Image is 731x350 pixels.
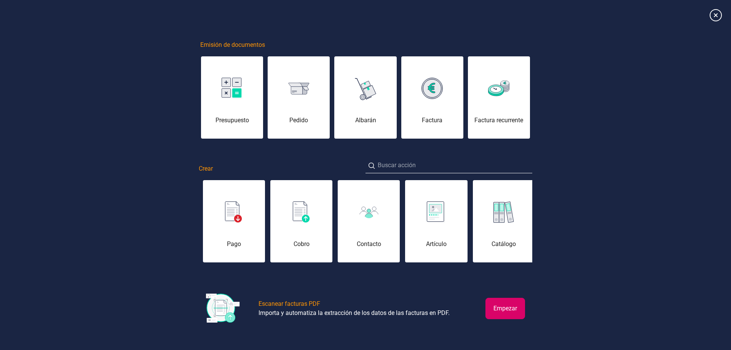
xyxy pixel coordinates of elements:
img: img-pedido.svg [288,83,310,94]
div: Pago [203,240,265,249]
div: Factura [401,116,463,125]
img: img-factura-recurrente.svg [488,80,509,96]
button: Empezar [485,298,525,319]
img: img-pago.svg [225,201,243,223]
img: img-escanear-facturas-pdf.svg [206,294,240,323]
span: Emisión de documentos [200,40,265,50]
div: Catálogo [473,240,535,249]
div: Importa y automatiza la extracción de los datos de las facturas en PDF. [259,308,450,318]
div: Contacto [338,240,400,249]
div: Cobro [270,240,332,249]
img: img-albaran.svg [355,75,376,101]
input: Buscar acción [365,158,532,173]
div: Presupuesto [201,116,263,125]
div: Albarán [334,116,396,125]
div: Artículo [405,240,467,249]
span: Crear [199,164,213,173]
img: img-factura.svg [421,78,443,99]
img: img-cobro.svg [293,201,310,223]
img: img-articulo.svg [427,201,445,223]
img: img-cliente.svg [358,206,380,219]
img: img-presupuesto.svg [222,78,243,99]
div: Factura recurrente [468,116,530,125]
div: Pedido [268,116,330,125]
div: Escanear facturas PDF [259,299,320,308]
img: img-catalogo.svg [493,201,514,223]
